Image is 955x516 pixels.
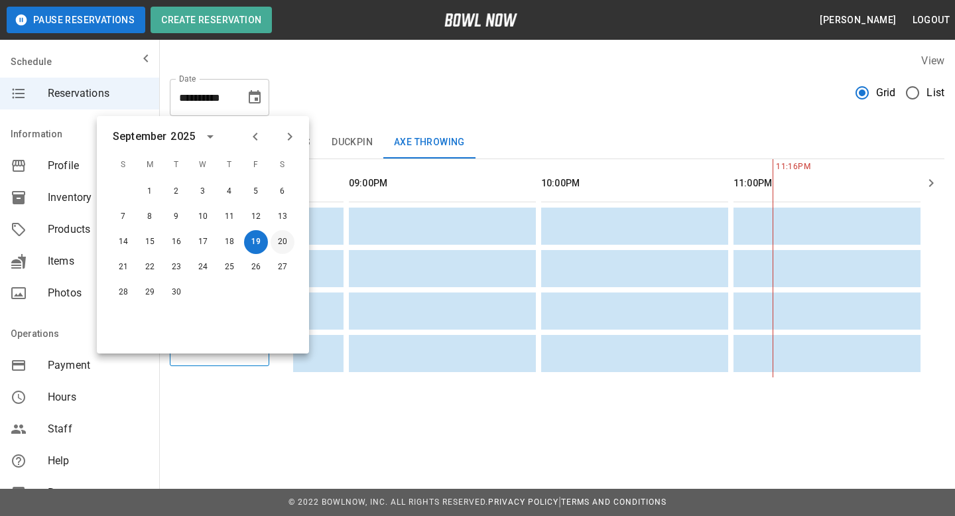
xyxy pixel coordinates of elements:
button: Sep 3, 2025 [191,180,215,204]
span: Items [48,253,149,269]
button: Next month [279,125,301,148]
button: Sep 9, 2025 [164,205,188,229]
button: Sep 2, 2025 [164,180,188,204]
span: T [218,152,241,178]
div: September [113,129,166,145]
button: Axe Throwing [383,127,476,159]
button: Sep 14, 2025 [111,230,135,254]
button: Create Reservation [151,7,272,33]
button: Sep 13, 2025 [271,205,294,229]
th: 09:00PM [349,164,536,202]
button: Sep 6, 2025 [271,180,294,204]
span: Inventory [48,190,149,206]
button: Sep 20, 2025 [271,230,294,254]
span: M [138,152,162,178]
span: Payment [48,357,149,373]
span: 11:16PM [773,161,776,174]
span: Products [48,222,149,237]
button: Sep 29, 2025 [138,281,162,304]
span: © 2022 BowlNow, Inc. All Rights Reserved. [288,497,488,507]
div: 2025 [170,129,195,145]
button: Sep 30, 2025 [164,281,188,304]
button: Previous month [244,125,267,148]
button: Sep 27, 2025 [271,255,294,279]
button: Sep 1, 2025 [138,180,162,204]
button: Sep 10, 2025 [191,205,215,229]
button: Sep 5, 2025 [244,180,268,204]
a: Terms and Conditions [561,497,667,507]
span: Help [48,453,149,469]
button: Sep 23, 2025 [164,255,188,279]
button: Sep 7, 2025 [111,205,135,229]
div: inventory tabs [170,127,944,159]
span: F [244,152,268,178]
button: calendar view is open, switch to year view [199,125,222,148]
button: Sep 28, 2025 [111,281,135,304]
label: View [921,54,944,67]
button: Sep 15, 2025 [138,230,162,254]
span: List [926,85,944,101]
button: Sep 19, 2025 [244,230,268,254]
button: Logout [907,8,955,32]
th: 11:00PM [733,164,921,202]
a: Privacy Policy [488,497,558,507]
button: Sep 22, 2025 [138,255,162,279]
button: Sep 8, 2025 [138,205,162,229]
button: Sep 26, 2025 [244,255,268,279]
span: S [111,152,135,178]
button: Choose date, selected date is Sep 19, 2025 [241,84,268,111]
button: Sep 4, 2025 [218,180,241,204]
button: Sep 11, 2025 [218,205,241,229]
button: Pause Reservations [7,7,145,33]
span: Photos [48,285,149,301]
button: Sep 25, 2025 [218,255,241,279]
span: Grid [876,85,896,101]
button: Sep 18, 2025 [218,230,241,254]
button: Sep 21, 2025 [111,255,135,279]
span: S [271,152,294,178]
span: W [191,152,215,178]
th: 10:00PM [541,164,728,202]
button: Sep 16, 2025 [164,230,188,254]
span: Profile [48,158,149,174]
span: T [164,152,188,178]
span: Hours [48,389,149,405]
button: Sep 24, 2025 [191,255,215,279]
span: Reservations [48,86,149,101]
img: logo [444,13,517,27]
span: Staff [48,421,149,437]
button: [PERSON_NAME] [814,8,901,32]
button: Duckpin [321,127,383,159]
button: Sep 17, 2025 [191,230,215,254]
button: Sep 12, 2025 [244,205,268,229]
span: Reports [48,485,149,501]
